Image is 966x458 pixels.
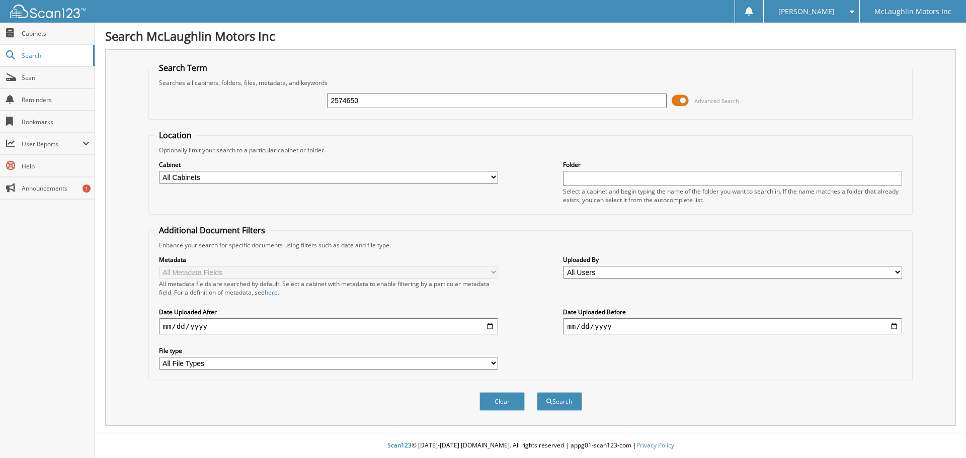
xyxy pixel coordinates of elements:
label: Metadata [159,255,498,264]
label: Uploaded By [563,255,902,264]
legend: Search Term [154,62,212,73]
span: McLaughlin Motors Inc [874,9,951,15]
legend: Location [154,130,197,141]
div: Select a cabinet and begin typing the name of the folder you want to search in. If the name match... [563,187,902,204]
iframe: Chat Widget [916,410,966,458]
div: Searches all cabinets, folders, files, metadata, and keywords [154,78,908,87]
span: Search [22,51,88,60]
a: Privacy Policy [636,441,674,449]
span: Help [22,162,90,170]
h1: Search McLaughlin Motors Inc [105,28,956,44]
label: Date Uploaded After [159,308,498,316]
button: Clear [479,392,525,411]
span: Announcements [22,184,90,193]
input: end [563,318,902,334]
span: Scan [22,73,90,82]
span: Advanced Search [694,97,739,105]
label: Date Uploaded Before [563,308,902,316]
div: Enhance your search for specific documents using filters such as date and file type. [154,241,908,249]
span: Reminders [22,96,90,104]
div: © [DATE]-[DATE] [DOMAIN_NAME]. All rights reserved | appg01-scan123-com | [95,433,966,458]
span: Bookmarks [22,118,90,126]
div: All metadata fields are searched by default. Select a cabinet with metadata to enable filtering b... [159,280,498,297]
a: here [265,288,278,297]
div: Optionally limit your search to a particular cabinet or folder [154,146,908,154]
button: Search [537,392,582,411]
label: Cabinet [159,160,498,169]
input: start [159,318,498,334]
legend: Additional Document Filters [154,225,270,236]
img: scan123-logo-white.svg [10,5,86,18]
span: [PERSON_NAME] [778,9,835,15]
span: User Reports [22,140,83,148]
label: File type [159,346,498,355]
span: Cabinets [22,29,90,38]
div: 1 [83,185,91,193]
label: Folder [563,160,902,169]
span: Scan123 [387,441,412,449]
